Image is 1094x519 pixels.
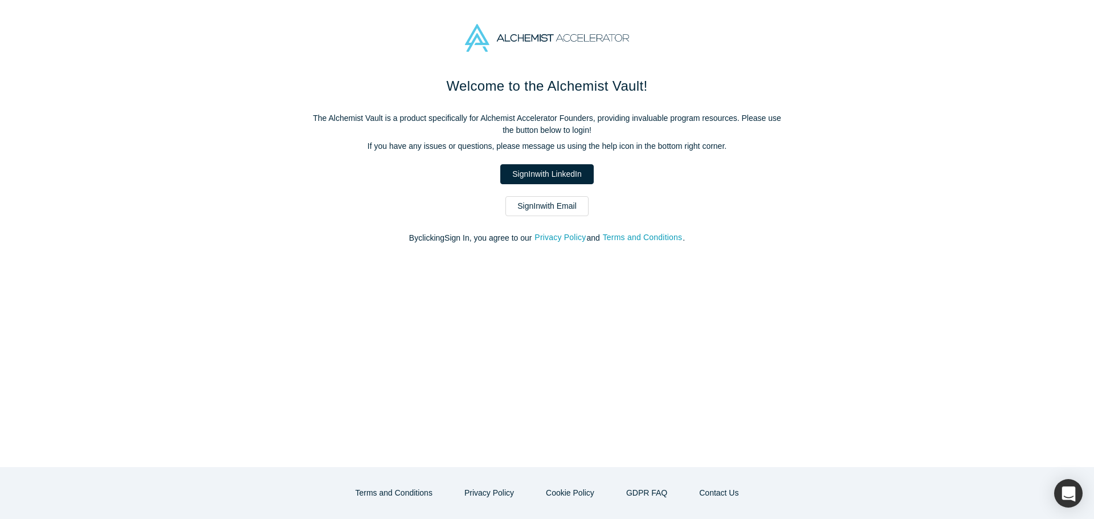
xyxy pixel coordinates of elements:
[465,24,629,52] img: Alchemist Accelerator Logo
[452,483,526,503] button: Privacy Policy
[602,231,683,244] button: Terms and Conditions
[534,231,586,244] button: Privacy Policy
[687,483,750,503] button: Contact Us
[534,483,606,503] button: Cookie Policy
[614,483,679,503] a: GDPR FAQ
[308,76,786,96] h1: Welcome to the Alchemist Vault!
[308,232,786,244] p: By clicking Sign In , you agree to our and .
[500,164,593,184] a: SignInwith LinkedIn
[308,140,786,152] p: If you have any issues or questions, please message us using the help icon in the bottom right co...
[505,196,589,216] a: SignInwith Email
[308,112,786,136] p: The Alchemist Vault is a product specifically for Alchemist Accelerator Founders, providing inval...
[344,483,444,503] button: Terms and Conditions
